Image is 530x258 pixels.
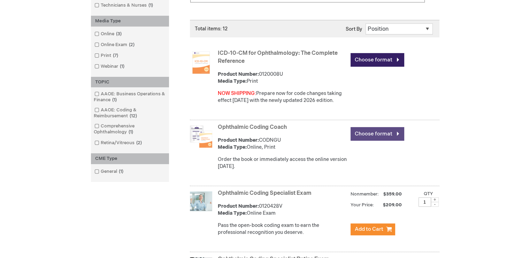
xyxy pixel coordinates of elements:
[218,144,247,150] strong: Media Type:
[355,226,383,233] span: Add to Cart
[93,123,167,135] a: Comprehensive Ophthalmology1
[110,97,118,103] span: 1
[93,31,124,37] a: Online3
[382,191,403,197] span: $359.00
[218,124,287,131] a: Ophthalmic Coding Coach
[135,140,144,146] span: 2
[118,64,126,69] span: 1
[218,137,347,151] div: CODNGU Online, Print
[93,91,167,103] a: AAOE: Business Operations & Finance1
[351,223,395,235] button: Add to Cart
[351,127,404,141] a: Choose format
[195,26,228,32] span: Total items: 12
[218,71,259,77] strong: Product Number:
[424,191,433,197] label: Qty
[147,2,155,8] span: 1
[91,77,169,88] div: TOPIC
[111,53,120,58] span: 7
[375,202,403,208] span: $209.00
[351,202,374,208] strong: Your Price:
[91,16,169,27] div: Media Type
[218,190,312,197] a: Ophthalmic Coding Specialist Exam
[190,125,212,148] img: Ophthalmic Coding Coach
[351,190,379,199] strong: Nonmember:
[218,90,256,96] font: NOW SHIPPING:
[190,191,212,214] img: Ophthalmic Coding Specialist Exam
[218,50,338,65] a: ICD-10-CM for Ophthalmology: The Complete Reference
[418,197,431,207] input: Qty
[218,78,247,84] strong: Media Type:
[117,169,125,174] span: 1
[93,2,156,9] a: Technicians & Nurses1
[218,222,347,236] p: Pass the open-book coding exam to earn the professional recognition you deserve.
[93,63,127,70] a: Webinar1
[128,113,139,119] span: 12
[218,71,347,85] div: 0120008U Print
[190,51,212,74] img: ICD-10-CM for Ophthalmology: The Complete Reference
[218,137,259,143] strong: Product Number:
[218,203,259,209] strong: Product Number:
[93,140,145,146] a: Retina/Vitreous2
[93,42,137,48] a: Online Exam2
[93,52,121,59] a: Print7
[127,42,136,47] span: 2
[351,53,404,67] a: Choose format
[114,31,123,37] span: 3
[218,210,247,216] strong: Media Type:
[218,156,347,170] div: Order the book or immediately access the online version [DATE].
[218,90,347,104] div: Prepare now for code changes taking effect [DATE] with the newly updated 2026 edition.
[218,203,347,217] div: 0120428V Online Exam
[93,168,126,175] a: General1
[346,26,362,32] label: Sort By
[91,153,169,164] div: CME Type
[127,129,135,135] span: 1
[93,107,167,119] a: AAOE: Coding & Reimbursement12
